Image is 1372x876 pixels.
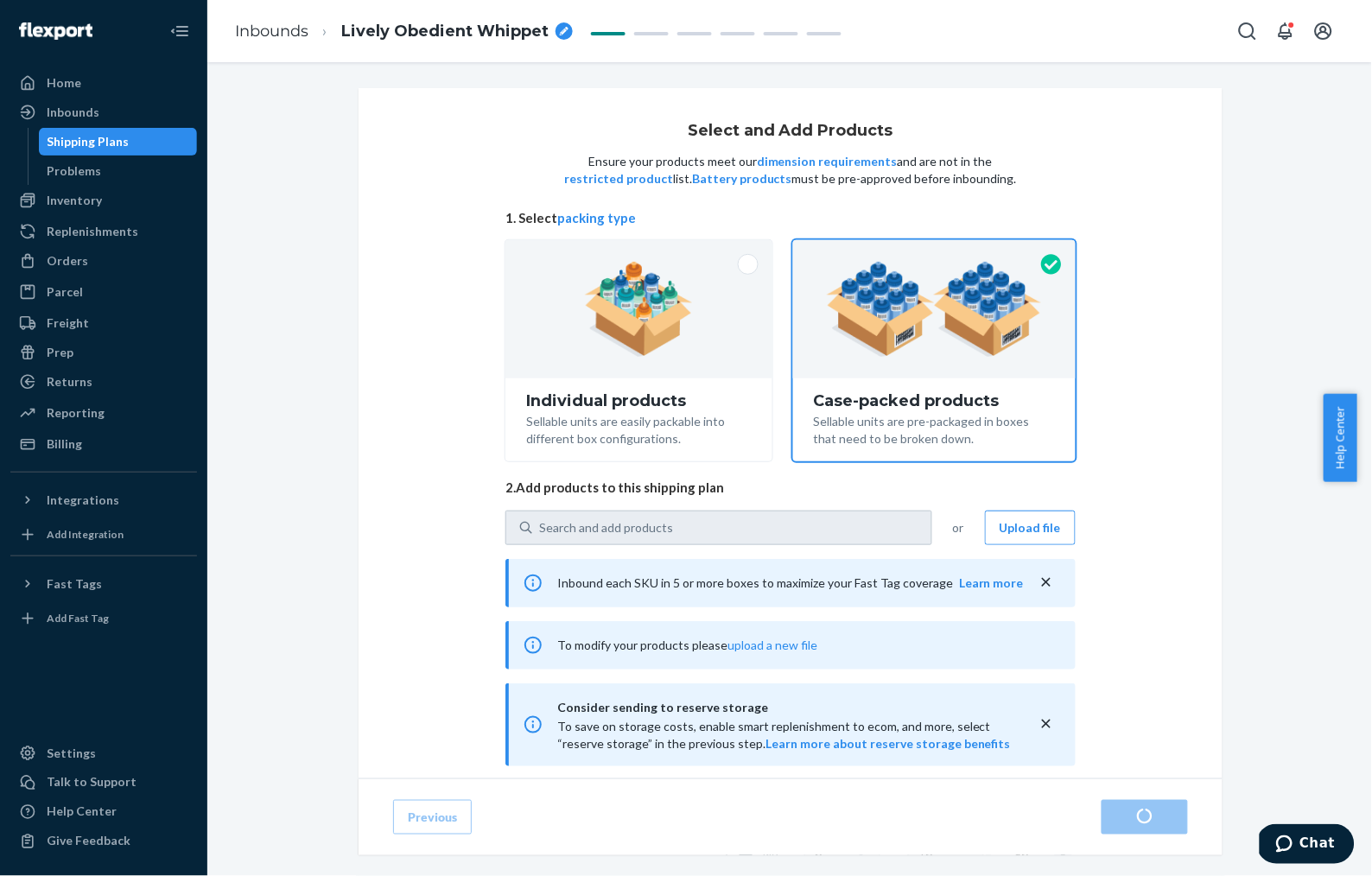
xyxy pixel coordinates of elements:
[1268,14,1303,48] button: Open notifications
[814,409,1055,448] div: Sellable units are pre-packaged in boxes that need to be broken down.
[47,575,102,593] div: Fast Tags
[47,252,88,270] div: Orders
[221,6,587,57] ol: breadcrumbs
[727,637,817,654] button: upload a new file
[47,435,82,453] div: Billing
[526,409,752,448] div: Sellable units are easily packable into different box configurations.
[526,392,752,409] div: Individual products
[953,519,964,536] span: or
[47,74,81,92] div: Home
[10,98,197,126] a: Inbounds
[692,170,792,187] button: Battery products
[10,430,197,458] a: Billing
[19,22,92,40] img: Flexport logo
[10,570,197,598] button: Fast Tags
[10,769,197,797] button: Talk to Support
[47,283,83,301] div: Parcel
[10,486,197,514] button: Integrations
[47,223,138,240] div: Replenishments
[47,803,117,821] div: Help Center
[393,800,472,835] button: Previous
[10,521,197,549] a: Add Integration
[47,611,109,625] div: Add Fast Tag
[564,170,673,187] button: restricted product
[1306,14,1341,48] button: Open account menu
[557,697,1024,718] span: Consider sending to reserve storage
[1038,574,1055,592] button: close
[10,69,197,97] a: Home
[47,404,105,422] div: Reporting
[827,262,1042,357] img: case-pack.59cecea509d18c883b923b81aeac6d0b.png
[985,511,1076,545] button: Upload file
[47,833,130,850] div: Give Feedback
[10,740,197,767] a: Settings
[47,745,96,762] div: Settings
[47,314,89,332] div: Freight
[10,798,197,826] a: Help Center
[10,187,197,214] a: Inventory
[10,247,197,275] a: Orders
[10,399,197,427] a: Reporting
[47,373,92,390] div: Returns
[47,527,124,542] div: Add Integration
[235,22,308,41] a: Inbounds
[814,392,1055,409] div: Case-packed products
[10,309,197,337] a: Freight
[505,559,1076,607] div: Inbound each SKU in 5 or more boxes to maximize your Fast Tag coverage
[48,162,102,180] div: Problems
[10,218,197,245] a: Replenishments
[47,192,102,209] div: Inventory
[47,104,99,121] div: Inbounds
[48,133,130,150] div: Shipping Plans
[765,735,1011,752] button: Learn more about reserve storage benefits
[505,479,1076,497] span: 2. Add products to this shipping plan
[10,605,197,632] a: Add Fast Tag
[562,153,1019,187] p: Ensure your products meet our and are not in the list. must be pre-approved before inbounding.
[10,828,197,855] button: Give Feedback
[10,278,197,306] a: Parcel
[1038,715,1055,733] button: close
[47,344,73,361] div: Prep
[1260,824,1355,867] iframe: Opens a widget where you can chat to one of our agents
[959,574,1024,592] button: Learn more
[39,157,198,185] a: Problems
[557,209,636,227] button: packing type
[10,368,197,396] a: Returns
[505,209,1076,227] span: 1. Select
[341,21,549,43] span: Lively Obedient Whippet
[162,14,197,48] button: Close Navigation
[1230,14,1265,48] button: Open Search Box
[47,492,119,509] div: Integrations
[557,719,1011,751] span: To save on storage costs, enable smart replenishment to ecom, and more, select “reserve storage” ...
[557,638,817,652] span: To modify your products please
[1324,394,1357,482] button: Help Center
[585,262,693,357] img: individual-pack.facf35554cb0f1810c75b2bd6df2d64e.png
[39,128,198,156] a: Shipping Plans
[10,339,197,366] a: Prep
[757,153,898,170] button: dimension requirements
[688,123,893,140] h1: Select and Add Products
[47,774,137,791] div: Talk to Support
